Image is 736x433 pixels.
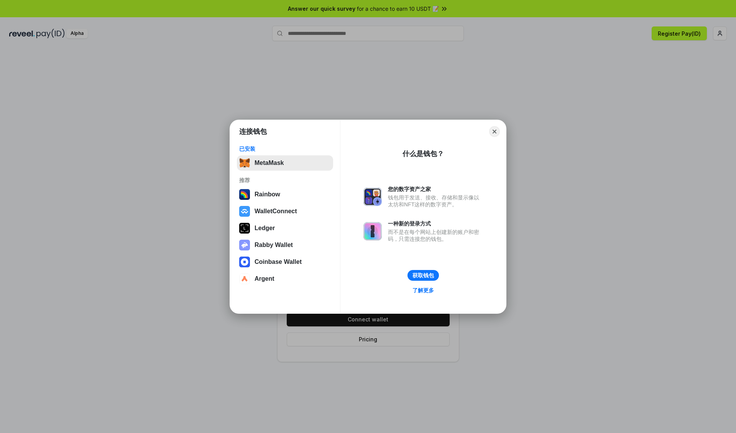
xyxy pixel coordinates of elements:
[239,240,250,250] img: svg+xml,%3Csvg%20xmlns%3D%22http%3A%2F%2Fwww.w3.org%2F2000%2Fsvg%22%20fill%3D%22none%22%20viewBox...
[255,225,275,232] div: Ledger
[237,254,333,270] button: Coinbase Wallet
[388,229,483,242] div: 而不是在每个网站上创建新的账户和密码，只需连接您的钱包。
[255,258,302,265] div: Coinbase Wallet
[239,206,250,217] img: svg+xml,%3Csvg%20width%3D%2228%22%20height%3D%2228%22%20viewBox%3D%220%200%2028%2028%22%20fill%3D...
[255,275,274,282] div: Argent
[388,194,483,208] div: 钱包用于发送、接收、存储和显示像以太坊和NFT这样的数字资产。
[407,270,439,281] button: 获取钱包
[255,208,297,215] div: WalletConnect
[388,186,483,193] div: 您的数字资产之家
[239,145,331,152] div: 已安装
[239,257,250,267] img: svg+xml,%3Csvg%20width%3D%2228%22%20height%3D%2228%22%20viewBox%3D%220%200%2028%2028%22%20fill%3D...
[239,177,331,184] div: 推荐
[255,191,280,198] div: Rainbow
[388,220,483,227] div: 一种新的登录方式
[237,155,333,171] button: MetaMask
[237,237,333,253] button: Rabby Wallet
[412,287,434,294] div: 了解更多
[489,126,500,137] button: Close
[255,160,284,166] div: MetaMask
[237,204,333,219] button: WalletConnect
[239,158,250,168] img: svg+xml,%3Csvg%20fill%3D%22none%22%20height%3D%2233%22%20viewBox%3D%220%200%2035%2033%22%20width%...
[239,223,250,234] img: svg+xml,%3Csvg%20xmlns%3D%22http%3A%2F%2Fwww.w3.org%2F2000%2Fsvg%22%20width%3D%2228%22%20height%3...
[237,271,333,286] button: Argent
[363,188,382,206] img: svg+xml,%3Csvg%20xmlns%3D%22http%3A%2F%2Fwww.w3.org%2F2000%2Fsvg%22%20fill%3D%22none%22%20viewBox...
[237,221,333,236] button: Ledger
[239,127,267,136] h1: 连接钱包
[255,242,293,249] div: Rabby Wallet
[402,149,444,158] div: 什么是钱包？
[237,187,333,202] button: Rainbow
[239,189,250,200] img: svg+xml,%3Csvg%20width%3D%22120%22%20height%3D%22120%22%20viewBox%3D%220%200%20120%20120%22%20fil...
[408,285,439,295] a: 了解更多
[363,222,382,240] img: svg+xml,%3Csvg%20xmlns%3D%22http%3A%2F%2Fwww.w3.org%2F2000%2Fsvg%22%20fill%3D%22none%22%20viewBox...
[412,272,434,279] div: 获取钱包
[239,273,250,284] img: svg+xml,%3Csvg%20width%3D%2228%22%20height%3D%2228%22%20viewBox%3D%220%200%2028%2028%22%20fill%3D...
